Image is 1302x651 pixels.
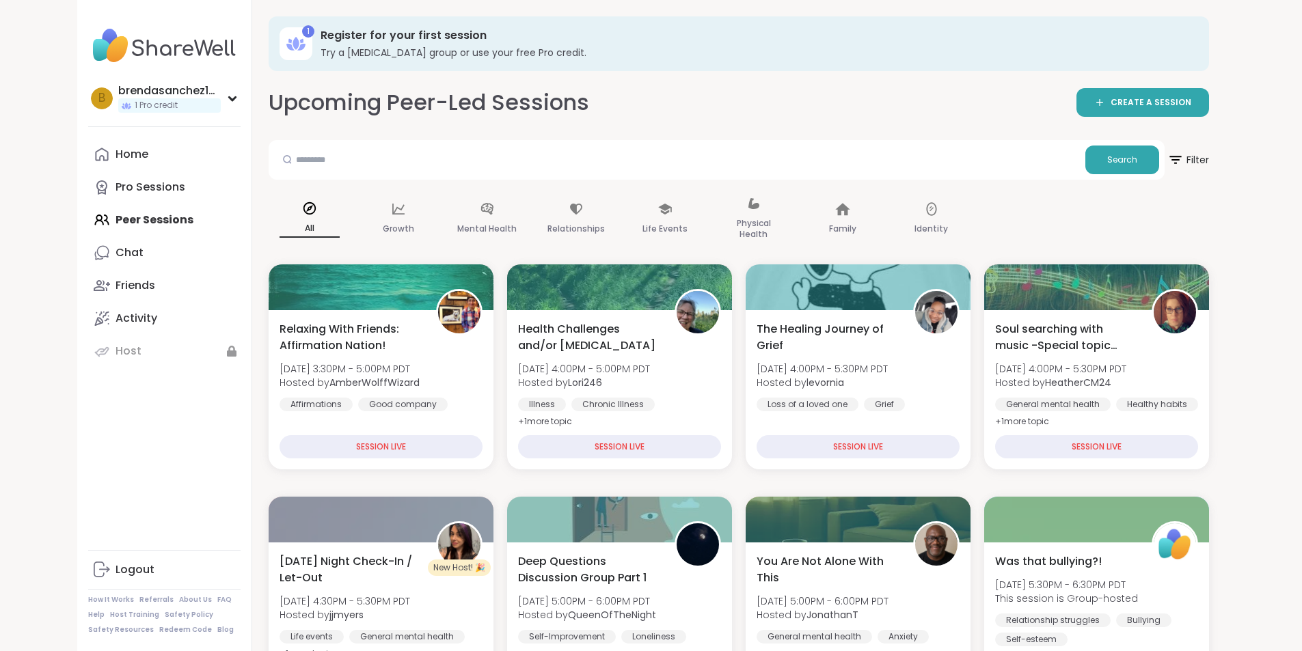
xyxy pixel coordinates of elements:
div: Anxiety [878,630,929,643]
b: HeatherCM24 [1045,376,1111,389]
div: 1 [302,25,314,38]
div: Activity [116,311,157,326]
a: Chat [88,236,241,269]
p: Growth [383,221,414,237]
span: Hosted by [757,608,889,622]
span: Search [1107,154,1137,166]
span: [DATE] 4:00PM - 5:30PM PDT [757,362,888,376]
a: How It Works [88,595,134,605]
div: General mental health [757,630,872,643]
p: Relationships [547,221,605,237]
p: Family [829,221,856,237]
b: JonathanT [806,608,858,622]
div: SESSION LIVE [995,435,1198,458]
div: SESSION LIVE [518,435,721,458]
div: Loneliness [621,630,686,643]
span: This session is Group-hosted [995,592,1138,605]
span: The Healing Journey of Grief [757,321,898,354]
p: Mental Health [457,221,517,237]
img: ShareWell [1154,523,1196,566]
a: Logout [88,553,241,586]
div: General mental health [995,398,1111,411]
span: Hosted by [995,376,1126,389]
span: Filter [1167,143,1209,176]
div: Self-esteem [995,633,1068,646]
div: General mental health [349,630,465,643]
p: Physical Health [724,215,784,243]
span: You Are Not Alone With This [757,553,898,586]
img: levornia [915,291,958,333]
img: ShareWell Nav Logo [88,22,241,70]
div: Grief [864,398,905,411]
a: Activity [88,302,241,335]
div: Chronic Illness [571,398,655,411]
span: Soul searching with music -Special topic edition! [995,321,1137,354]
span: [DATE] 4:00PM - 5:30PM PDT [995,362,1126,376]
span: [DATE] 3:30PM - 5:00PM PDT [280,362,420,376]
b: levornia [806,376,844,389]
span: b [98,89,105,107]
span: Hosted by [757,376,888,389]
a: Home [88,138,241,171]
div: Good company [358,398,448,411]
span: [DATE] 5:30PM - 6:30PM PDT [995,578,1138,592]
img: jjmyers [438,523,480,566]
span: Hosted by [280,376,420,389]
b: AmberWolffWizard [329,376,420,389]
a: Host Training [110,610,159,620]
a: Help [88,610,105,620]
span: [DATE] 4:30PM - 5:30PM PDT [280,594,410,608]
div: Self-Improvement [518,630,616,643]
img: HeatherCM24 [1154,291,1196,333]
div: Logout [116,562,154,577]
div: New Host! 🎉 [428,559,491,576]
img: QueenOfTheNight [677,523,719,566]
a: Safety Policy [165,610,213,620]
div: SESSION LIVE [280,435,483,458]
div: brendasanchez1809 [118,83,221,98]
div: Illness [518,398,566,411]
a: Pro Sessions [88,171,241,204]
span: Deep Questions Discussion Group Part 1 [518,553,660,586]
a: Blog [217,625,234,635]
div: Relationship struggles [995,613,1111,627]
div: Home [116,147,148,162]
p: Life Events [642,221,688,237]
span: Hosted by [518,608,656,622]
a: Safety Resources [88,625,154,635]
a: Redeem Code [159,625,212,635]
a: CREATE A SESSION [1076,88,1209,117]
p: Identity [914,221,948,237]
a: Friends [88,269,241,302]
div: Bullying [1116,613,1171,627]
img: AmberWolffWizard [438,291,480,333]
a: Host [88,335,241,368]
div: Pro Sessions [116,180,185,195]
span: [DATE] 5:00PM - 6:00PM PDT [518,594,656,608]
b: QueenOfTheNight [568,608,656,622]
span: Relaxing With Friends: Affirmation Nation! [280,321,421,354]
button: Search [1085,146,1159,174]
b: jjmyers [329,608,364,622]
div: Affirmations [280,398,353,411]
img: Lori246 [677,291,719,333]
h3: Register for your first session [321,28,1190,43]
div: Healthy habits [1116,398,1198,411]
p: All [280,220,340,238]
div: Friends [116,278,155,293]
div: Chat [116,245,144,260]
span: Was that bullying?! [995,553,1102,570]
div: SESSION LIVE [757,435,960,458]
h2: Upcoming Peer-Led Sessions [269,87,589,118]
img: JonathanT [915,523,958,566]
span: 1 Pro credit [135,100,178,111]
span: CREATE A SESSION [1111,97,1191,109]
span: [DATE] Night Check-In / Let-Out [280,553,421,586]
div: Life events [280,630,344,643]
b: Lori246 [568,376,602,389]
h3: Try a [MEDICAL_DATA] group or use your free Pro credit. [321,46,1190,59]
span: [DATE] 4:00PM - 5:00PM PDT [518,362,650,376]
span: Health Challenges and/or [MEDICAL_DATA] [518,321,660,354]
div: Loss of a loved one [757,398,858,411]
a: Referrals [139,595,174,605]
